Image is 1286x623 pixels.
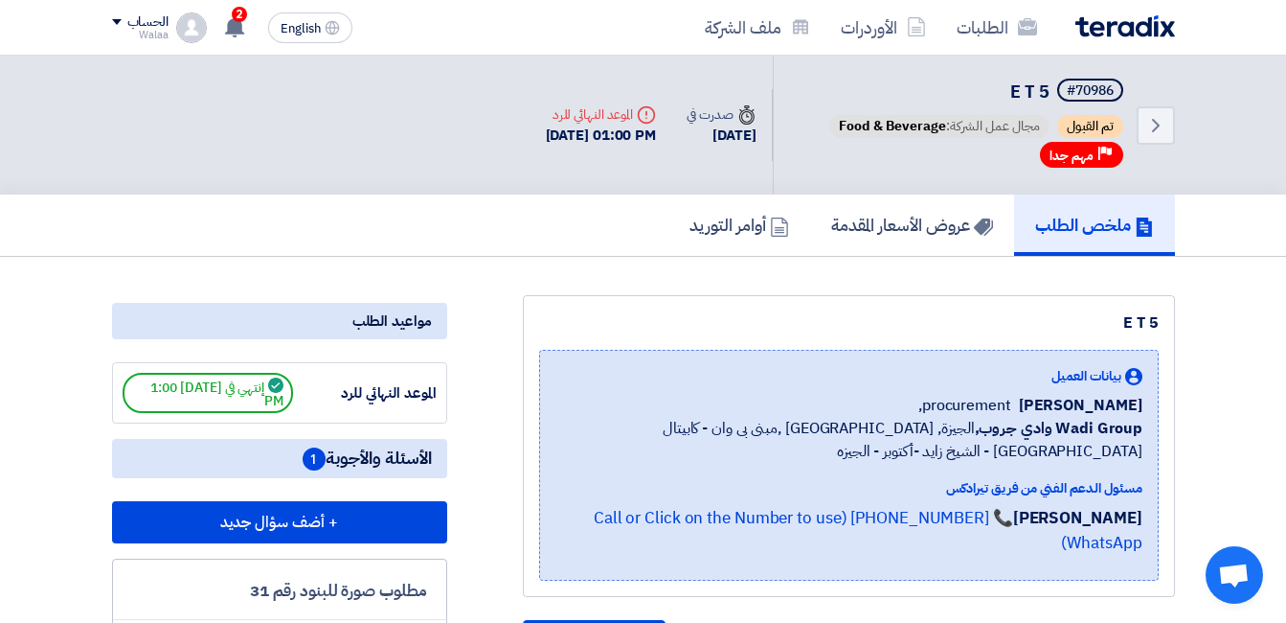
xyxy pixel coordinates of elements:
[268,12,352,43] button: English
[303,447,432,471] span: الأسئلة والأجوبة
[918,394,1011,417] span: procurement,
[825,79,1127,105] h5: E T 5
[555,417,1142,463] span: الجيزة, [GEOGRAPHIC_DATA] ,مبنى بى وان - كابيتال [GEOGRAPHIC_DATA] - الشيخ زايد -أكتوبر - الجيزه
[1057,115,1123,138] span: تم القبول
[1010,79,1049,104] span: E T 5
[668,195,810,256] a: أوامر التوريد
[941,5,1052,50] a: الطلبات
[281,22,321,35] span: English
[687,104,756,125] div: صدرت في
[293,382,437,404] div: الموعد النهائي للرد
[839,116,946,136] span: Food & Beverage
[232,7,247,22] span: 2
[689,5,825,50] a: ملف الشركة
[539,311,1159,335] div: E T 5
[112,501,447,543] button: + أضف سؤال جديد
[1019,394,1142,417] span: [PERSON_NAME]
[810,195,1014,256] a: عروض الأسعار المقدمة
[112,303,447,339] div: مواعيد الطلب
[1206,546,1263,604] a: Open chat
[1035,214,1154,236] h5: ملخص الطلب
[112,30,169,40] div: Walaa
[975,417,1142,440] b: Wadi Group وادي جروب,
[687,125,756,147] div: [DATE]
[1075,15,1175,37] img: Teradix logo
[1051,366,1121,386] span: بيانات العميل
[123,373,293,413] span: إنتهي في [DATE] 1:00 PM
[546,104,657,125] div: الموعد النهائي للرد
[127,14,169,31] div: الحساب
[831,214,993,236] h5: عروض الأسعار المقدمة
[829,115,1049,138] span: مجال عمل الشركة:
[825,5,941,50] a: الأوردرات
[594,506,1142,555] a: 📞 [PHONE_NUMBER] (Call or Click on the Number to use WhatsApp)
[132,579,427,604] div: مطلوب صورة للبنود رقم 31
[689,214,789,236] h5: أوامر التوريد
[176,12,207,43] img: profile_test.png
[555,478,1142,498] div: مسئول الدعم الفني من فريق تيرادكس
[303,448,326,471] span: 1
[1067,84,1114,98] div: #70986
[1013,506,1142,530] strong: [PERSON_NAME]
[1014,195,1175,256] a: ملخص الطلب
[1049,147,1094,165] span: مهم جدا
[546,125,657,147] div: [DATE] 01:00 PM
